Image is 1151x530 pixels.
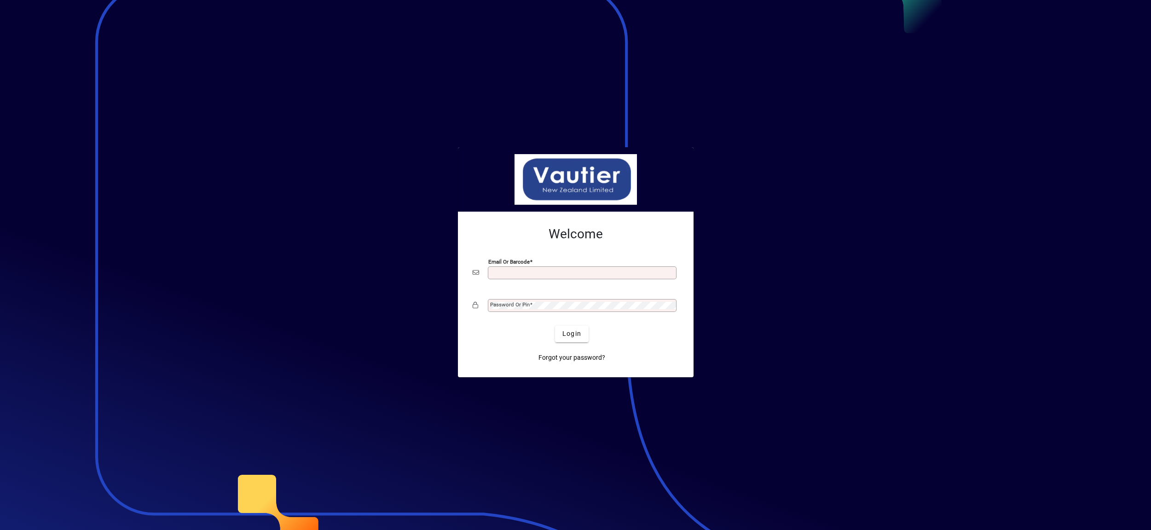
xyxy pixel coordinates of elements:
a: Forgot your password? [535,350,609,366]
mat-label: Email or Barcode [488,258,530,265]
mat-label: Password or Pin [490,301,530,308]
span: Login [562,329,581,339]
button: Login [555,326,589,342]
span: Forgot your password? [538,353,605,363]
h2: Welcome [473,226,679,242]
